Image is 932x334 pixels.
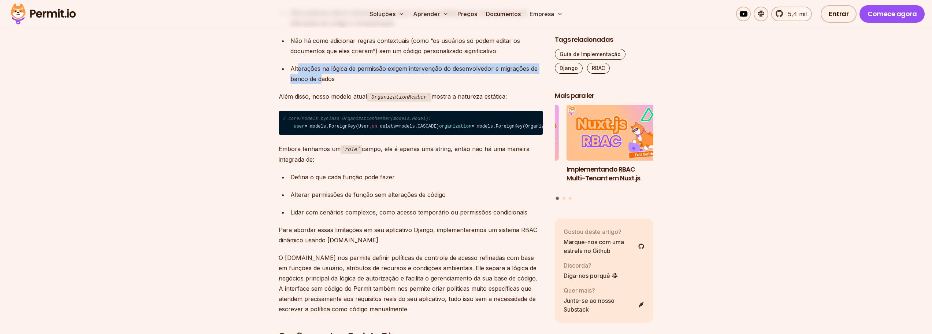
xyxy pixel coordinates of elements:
a: Guia de Implementação [555,49,625,60]
button: Vá para o slide 2 [562,197,565,199]
a: Comece agora [859,5,925,23]
a: Preços [454,7,480,21]
font: Além disso, nosso modelo atual [279,93,367,100]
button: Ir para o slide 1 [556,197,559,200]
font: Alterar permissões de função sem alterações de código [290,191,446,198]
font: Guia de Implementação [560,51,621,57]
font: Soluções [370,10,396,18]
font: Implementando RBAC Multi-Tenant em Nuxt.js [567,164,640,183]
font: Tags relacionadas [555,35,613,44]
span: user [294,124,304,129]
font: Discorda? [564,261,591,269]
img: O Controle de Acesso Baseado em Políticas (PBAC) não é tão bom quanto você pensa [460,105,559,161]
font: Gostou deste artigo? [564,228,621,235]
font: 5,4 mil [788,10,807,18]
a: Diga-nos porquê [564,271,618,280]
a: Documentos [483,7,524,21]
button: Vá para o slide 3 [569,197,572,199]
font: campo, ele é apenas uma string, então não há uma maneira integrada de: [279,145,530,163]
a: 5,4 mil [771,7,812,21]
code: role [341,145,362,154]
a: Django [555,63,583,74]
font: Preços [457,10,477,18]
a: Implementando RBAC Multi-Tenant em Nuxt.jsImplementando RBAC Multi-Tenant em Nuxt.js [567,105,665,192]
span: on [372,124,377,129]
button: Soluções [367,7,407,21]
span: # core/models.pyclass OrganizationMember(models.Model): [283,116,431,121]
img: Implementando RBAC Multi-Tenant em Nuxt.js [567,105,665,161]
font: Alterações na lógica de permissão exigem intervenção do desenvolvedor e migrações de banco de dados [290,65,538,82]
img: Logotipo da permissão [7,1,79,26]
a: Entrar [821,5,857,23]
li: 3 de 3 [460,105,559,192]
font: Quer mais? [564,286,595,294]
font: Mais para ler [555,91,594,100]
font: Entrar [829,9,849,18]
span: organization [439,124,471,129]
font: Embora tenhamos um [279,145,341,153]
font: Não há como adicionar regras contextuais (como “os usuários só podem editar os documentos que ele... [290,37,520,55]
button: Empresa [527,7,566,21]
font: Comece agora [868,9,917,18]
a: Junte-se ao nosso Substack [564,296,645,313]
a: Marque-nos com uma estrela no Github [564,237,645,255]
code: OrganizationMember [367,93,431,102]
div: Postagens [555,105,654,201]
font: Django [560,65,578,71]
font: O [DOMAIN_NAME] nos permite definir políticas de controle de acesso refinadas com base em funções... [279,254,537,313]
font: Aprender [413,10,440,18]
font: Defina o que cada função pode fazer [290,173,395,181]
li: 1 de 3 [567,105,665,192]
font: RBAC [592,65,605,71]
font: Empresa [530,10,554,18]
font: Para abordar essas limitações em seu aplicativo Django, implementaremos um sistema RBAC dinâmico ... [279,226,537,244]
code: = models.ForeignKey(User, _delete=models.CASCADE) = models.ForeignKey(Organization, _delete=model... [279,111,543,135]
font: Lidar com cenários complexos, como acesso temporário ou permissões condicionais [290,209,527,216]
font: mostra a natureza estática: [431,93,507,100]
a: RBAC [587,63,610,74]
font: Documentos [486,10,521,18]
button: Aprender [410,7,452,21]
